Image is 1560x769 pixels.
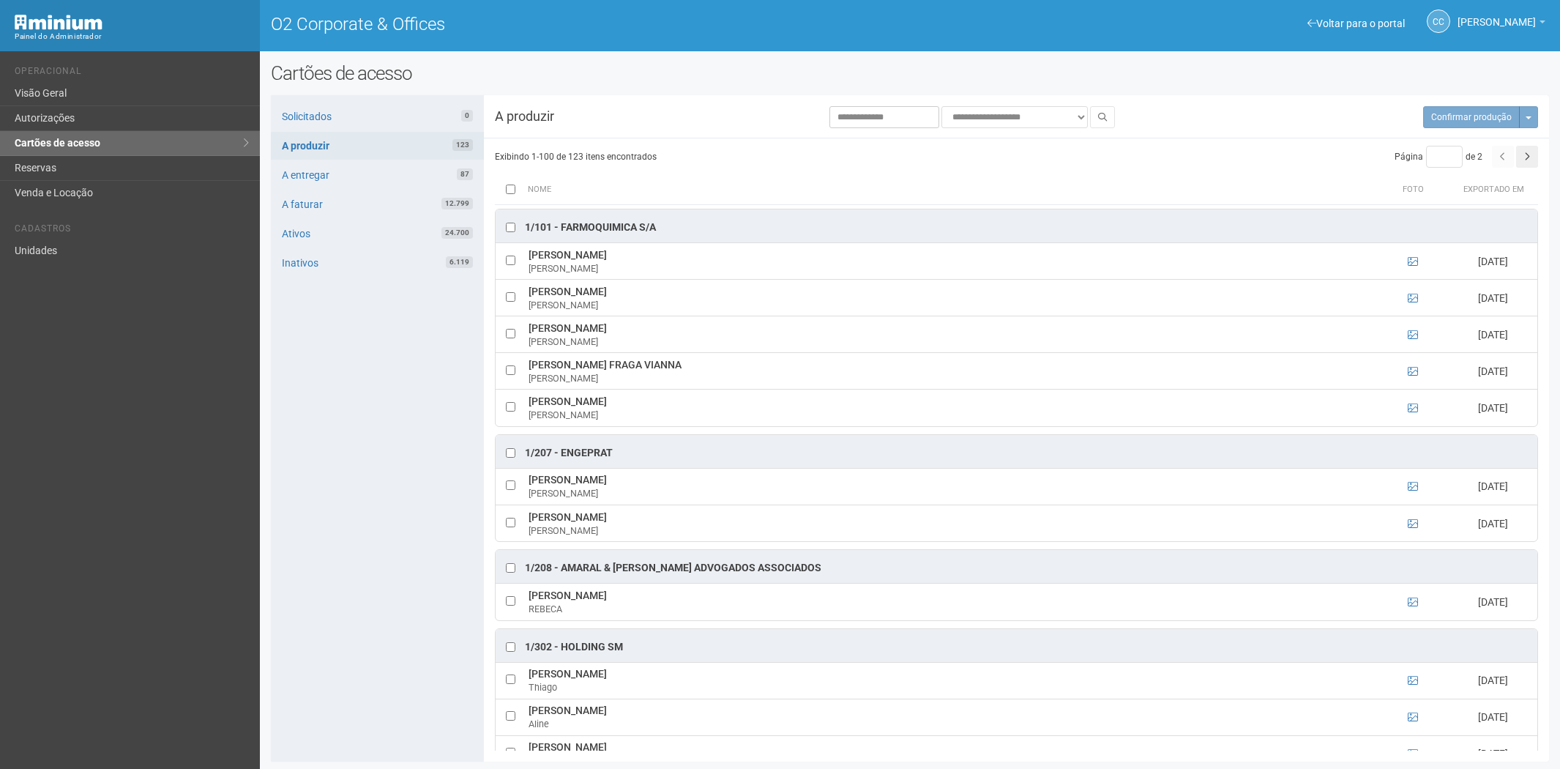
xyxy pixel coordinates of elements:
[529,524,1373,538] div: [PERSON_NAME]
[1427,10,1450,33] a: CC
[15,15,102,30] img: Minium
[446,256,473,268] span: 6.119
[529,487,1373,500] div: [PERSON_NAME]
[1408,256,1418,267] a: Ver foto
[15,223,249,239] li: Cadastros
[441,198,473,209] span: 12.799
[1307,18,1405,29] a: Voltar para o portal
[1478,596,1508,608] span: [DATE]
[15,66,249,81] li: Operacional
[271,132,484,160] a: A produzir123
[461,110,473,122] span: 0
[525,353,1376,390] td: [PERSON_NAME] FRAGA VIANNA
[1478,292,1508,304] span: [DATE]
[271,190,484,218] a: A faturar12.799
[1377,175,1450,204] th: Foto
[525,561,821,576] div: 1/208 - Amaral & [PERSON_NAME] Advogados Associados
[1408,365,1418,377] a: Ver foto
[1478,518,1508,530] span: [DATE]
[1408,402,1418,414] a: Ver foto
[525,662,1376,699] td: [PERSON_NAME]
[1408,518,1418,530] a: Ver foto
[1408,711,1418,723] a: Ver foto
[529,372,1373,385] div: [PERSON_NAME]
[1408,675,1418,686] a: Ver foto
[271,220,484,248] a: Ativos24.700
[525,390,1376,426] td: [PERSON_NAME]
[1458,18,1545,30] a: [PERSON_NAME]
[529,409,1373,422] div: [PERSON_NAME]
[1478,329,1508,341] span: [DATE]
[529,603,1373,616] div: REBECA
[1408,292,1418,304] a: Ver foto
[525,699,1376,735] td: [PERSON_NAME]
[1458,2,1536,28] span: Camila Catarina Lima
[15,30,249,43] div: Painel do Administrador
[1408,596,1418,608] a: Ver foto
[529,299,1373,312] div: [PERSON_NAME]
[271,15,899,34] h1: O2 Corporate & Offices
[525,220,656,235] div: 1/101 - FARMOQUIMICA S/A
[271,62,1549,84] h2: Cartões de acesso
[1478,402,1508,414] span: [DATE]
[1478,480,1508,492] span: [DATE]
[525,446,613,461] div: 1/207 - ENGEPRAT
[525,280,1376,316] td: [PERSON_NAME]
[1478,748,1508,759] span: [DATE]
[529,681,1373,694] div: Thiago
[525,468,1376,505] td: [PERSON_NAME]
[529,262,1373,275] div: [PERSON_NAME]
[1408,329,1418,341] a: Ver foto
[1463,185,1524,194] span: Exportado em
[1395,152,1482,162] span: Página de 2
[524,175,1377,204] th: Nome
[1408,748,1418,759] a: Ver foto
[525,640,623,655] div: 1/302 - HOLDING SM
[1408,480,1418,492] a: Ver foto
[1478,365,1508,377] span: [DATE]
[271,249,484,277] a: Inativos6.119
[525,584,1376,620] td: [PERSON_NAME]
[271,103,484,130] a: Solicitados0
[525,505,1376,541] td: [PERSON_NAME]
[484,110,661,123] h3: A produzir
[441,227,473,239] span: 24.700
[452,139,473,151] span: 123
[525,243,1376,280] td: [PERSON_NAME]
[1478,256,1508,267] span: [DATE]
[1478,711,1508,723] span: [DATE]
[457,168,473,180] span: 87
[529,718,1373,731] div: Aline
[271,161,484,189] a: A entregar87
[529,335,1373,349] div: [PERSON_NAME]
[525,316,1376,353] td: [PERSON_NAME]
[1478,675,1508,686] span: [DATE]
[495,152,657,162] span: Exibindo 1-100 de 123 itens encontrados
